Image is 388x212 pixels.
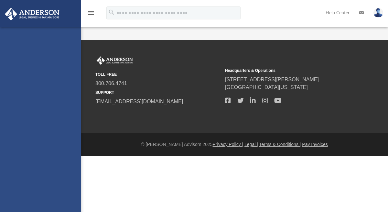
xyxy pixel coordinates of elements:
[225,68,350,73] small: Headquarters & Operations
[373,8,383,17] img: User Pic
[244,142,258,147] a: Legal |
[95,56,134,65] img: Anderson Advisors Platinum Portal
[225,84,308,90] a: [GEOGRAPHIC_DATA][US_STATE]
[95,72,221,77] small: TOLL FREE
[95,90,221,95] small: SUPPORT
[3,8,61,20] img: Anderson Advisors Platinum Portal
[259,142,301,147] a: Terms & Conditions |
[87,12,95,17] a: menu
[81,141,388,148] div: © [PERSON_NAME] Advisors 2025
[95,99,183,104] a: [EMAIL_ADDRESS][DOMAIN_NAME]
[302,142,328,147] a: Pay Invoices
[108,9,115,16] i: search
[87,9,95,17] i: menu
[213,142,243,147] a: Privacy Policy |
[225,77,319,82] a: [STREET_ADDRESS][PERSON_NAME]
[95,81,127,86] a: 800.706.4741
